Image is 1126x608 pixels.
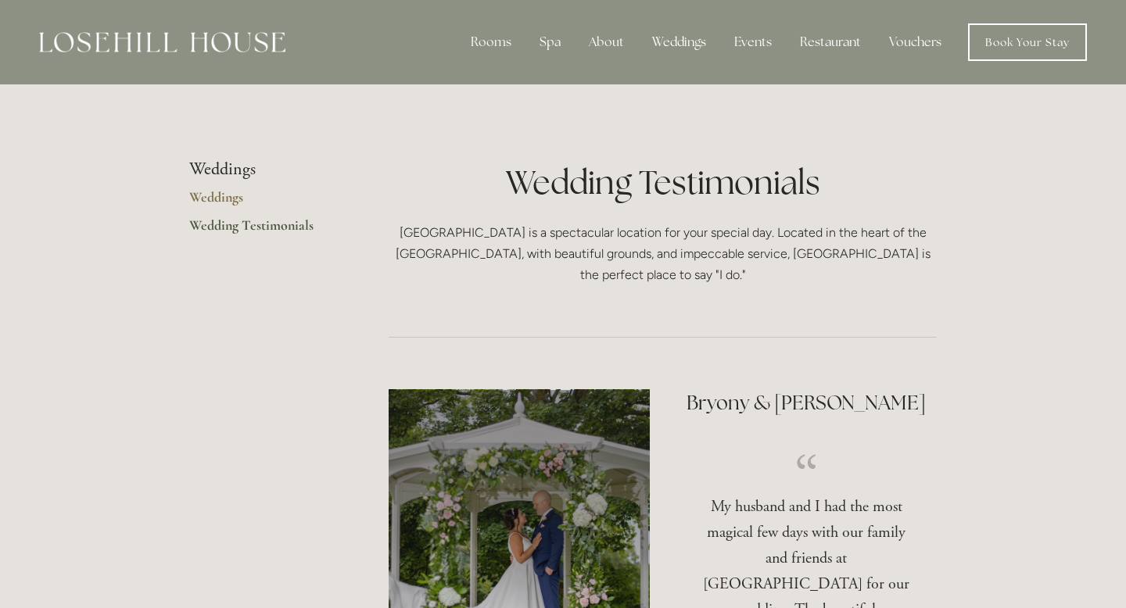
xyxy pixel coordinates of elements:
span: “ [701,468,913,494]
a: Vouchers [877,27,954,58]
div: Weddings [640,27,719,58]
h1: Wedding Testimonials [389,159,937,206]
p: [GEOGRAPHIC_DATA] is a spectacular location for your special day. Located in the heart of the [GE... [389,222,937,286]
div: Spa [527,27,573,58]
a: Wedding Testimonials [189,216,339,245]
div: Events [722,27,784,58]
a: Weddings [189,188,339,216]
div: Rooms [458,27,524,58]
li: Weddings [189,159,339,180]
div: Restaurant [787,27,873,58]
img: Losehill House [39,32,285,52]
a: Book Your Stay [968,23,1087,61]
h2: Bryony & [PERSON_NAME] [676,389,938,417]
div: About [576,27,637,58]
